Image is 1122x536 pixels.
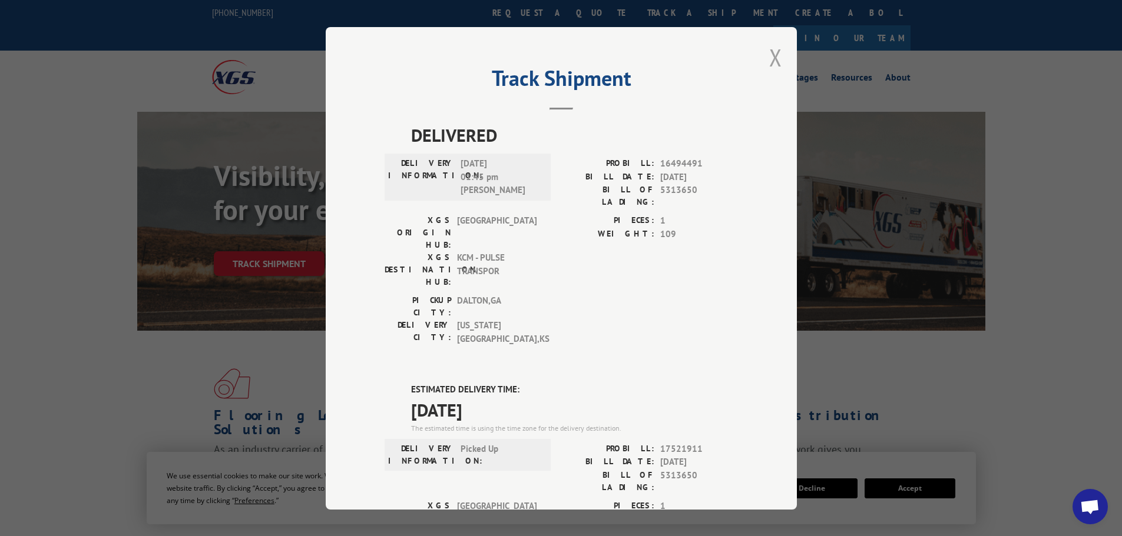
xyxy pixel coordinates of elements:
[769,42,782,73] button: Close modal
[411,396,738,422] span: [DATE]
[660,455,738,469] span: [DATE]
[1073,489,1108,524] div: Open chat
[457,319,537,345] span: [US_STATE][GEOGRAPHIC_DATA] , KS
[561,227,654,241] label: WEIGHT:
[561,214,654,228] label: PIECES:
[660,157,738,171] span: 16494491
[660,227,738,241] span: 109
[660,468,738,493] span: 5313650
[561,455,654,469] label: BILL DATE:
[660,184,738,208] span: 5313650
[461,157,540,197] span: [DATE] 01:45 pm [PERSON_NAME]
[461,442,540,467] span: Picked Up
[388,442,455,467] label: DELIVERY INFORMATION:
[660,214,738,228] span: 1
[561,468,654,493] label: BILL OF LADING:
[457,294,537,319] span: DALTON , GA
[561,442,654,455] label: PROBILL:
[385,70,738,92] h2: Track Shipment
[385,319,451,345] label: DELIVERY CITY:
[388,157,455,197] label: DELIVERY INFORMATION:
[385,214,451,251] label: XGS ORIGIN HUB:
[561,499,654,512] label: PIECES:
[385,499,451,536] label: XGS ORIGIN HUB:
[660,170,738,184] span: [DATE]
[561,157,654,171] label: PROBILL:
[561,170,654,184] label: BILL DATE:
[411,383,738,397] label: ESTIMATED DELIVERY TIME:
[385,294,451,319] label: PICKUP CITY:
[411,122,738,148] span: DELIVERED
[561,184,654,208] label: BILL OF LADING:
[457,499,537,536] span: [GEOGRAPHIC_DATA]
[457,214,537,251] span: [GEOGRAPHIC_DATA]
[411,422,738,433] div: The estimated time is using the time zone for the delivery destination.
[660,442,738,455] span: 17521911
[385,251,451,288] label: XGS DESTINATION HUB:
[457,251,537,288] span: KCM - PULSE TRANSPOR
[660,499,738,512] span: 1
